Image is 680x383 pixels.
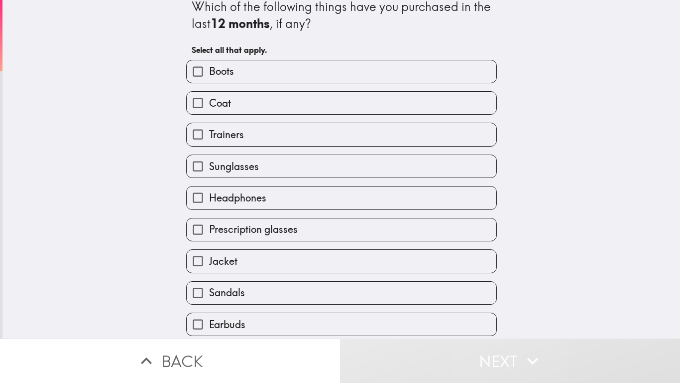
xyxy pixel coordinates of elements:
button: Coat [187,92,496,114]
button: Sandals [187,282,496,304]
span: Jacket [209,254,237,268]
button: Earbuds [187,313,496,336]
h6: Select all that apply. [192,44,491,55]
span: Boots [209,64,234,78]
span: Coat [209,96,231,110]
button: Next [340,339,680,383]
button: Sunglasses [187,155,496,178]
span: Trainers [209,128,244,142]
span: Sunglasses [209,160,259,174]
span: Prescription glasses [209,222,298,236]
span: Earbuds [209,318,245,332]
button: Trainers [187,123,496,146]
button: Boots [187,60,496,83]
button: Prescription glasses [187,218,496,241]
button: Headphones [187,187,496,209]
button: Jacket [187,250,496,272]
b: 12 months [211,16,270,31]
span: Headphones [209,191,266,205]
span: Sandals [209,286,245,300]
